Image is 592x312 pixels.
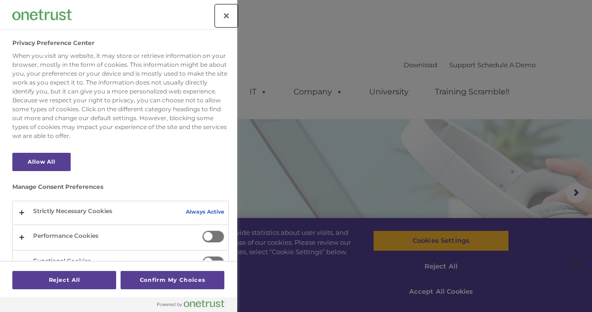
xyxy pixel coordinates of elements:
[121,271,224,289] button: Confirm My Choices
[12,183,229,195] h3: Manage Consent Preferences
[157,300,224,308] img: Powered by OneTrust Opens in a new Tab
[12,9,72,20] img: Company Logo
[157,300,232,312] a: Powered by OneTrust Opens in a new Tab
[12,51,229,140] div: When you visit any website, it may store or retrieve information on your browser, mostly in the f...
[215,5,237,27] button: Close
[12,40,94,46] h2: Privacy Preference Center
[12,271,116,289] button: Reject All
[12,153,71,171] button: Allow All
[12,5,72,25] div: Company Logo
